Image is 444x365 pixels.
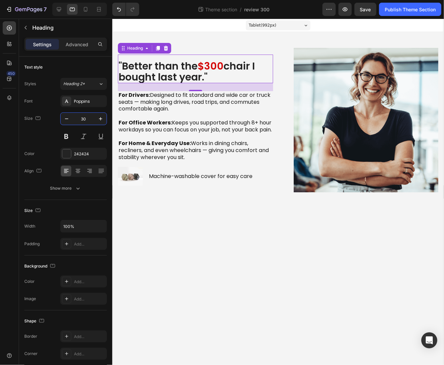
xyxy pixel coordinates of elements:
p: Settings [33,41,52,48]
div: Open Intercom Messenger [421,332,437,348]
div: Size [24,206,42,215]
button: Show more [24,182,107,194]
p: 7 [44,5,47,13]
div: Shape [24,317,46,326]
div: Add... [74,279,105,285]
p: Heading [32,24,104,32]
div: Add... [74,296,105,302]
span: review 300 [244,6,270,13]
span: / [240,6,242,13]
div: Width [24,223,35,229]
div: Poppins [74,98,105,104]
div: Show more [50,185,81,192]
div: Font [24,98,33,104]
div: Border [24,333,37,339]
div: Publish Theme Section [385,6,436,13]
div: Size [24,114,42,123]
span: Save [360,7,371,12]
div: Background [24,262,57,271]
div: Styles [24,81,36,87]
div: Add... [74,241,105,247]
div: 450 [6,71,16,76]
div: Color [24,278,35,284]
button: Heading 2* [60,78,107,90]
div: Image [24,296,36,302]
div: Add... [74,334,105,340]
input: Auto [61,220,107,232]
span: Theme section [204,6,239,13]
div: 242424 [74,151,105,157]
img: 432750572815254551-045f6fd4-ba45-46a8-90d8-3054f707b295.png [181,29,325,174]
button: Publish Theme Section [379,3,441,16]
button: 7 [3,3,50,16]
div: Add... [74,351,105,357]
p: Advanced [66,41,88,48]
button: Save [354,3,376,16]
div: Color [24,151,35,157]
div: Text style [24,64,43,70]
div: Align [24,167,43,176]
div: Undo/Redo [112,3,139,16]
div: Corner [24,351,38,357]
span: Heading 2* [63,81,85,87]
iframe: Design area [113,19,443,365]
div: Padding [24,241,40,247]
